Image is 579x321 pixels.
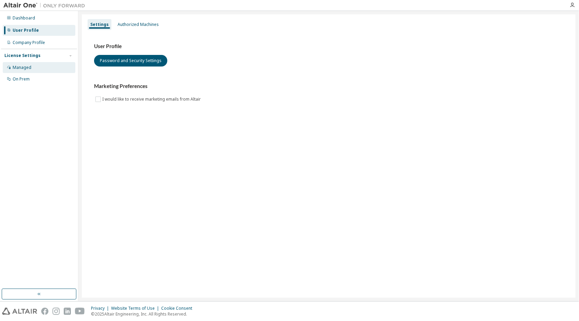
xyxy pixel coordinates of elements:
[94,55,167,67] button: Password and Security Settings
[52,308,60,315] img: instagram.svg
[41,308,48,315] img: facebook.svg
[90,22,109,27] div: Settings
[13,65,31,70] div: Managed
[13,28,39,33] div: User Profile
[111,306,161,311] div: Website Terms of Use
[3,2,89,9] img: Altair One
[2,308,37,315] img: altair_logo.svg
[91,311,196,317] p: © 2025 Altair Engineering, Inc. All Rights Reserved.
[91,306,111,311] div: Privacy
[13,40,45,45] div: Company Profile
[13,15,35,21] div: Dashboard
[161,306,196,311] div: Cookie Consent
[94,43,563,50] h3: User Profile
[13,76,30,82] div: On Prem
[118,22,159,27] div: Authorized Machines
[4,53,41,58] div: License Settings
[75,308,85,315] img: youtube.svg
[64,308,71,315] img: linkedin.svg
[94,83,563,90] h3: Marketing Preferences
[102,95,202,103] label: I would like to receive marketing emails from Altair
